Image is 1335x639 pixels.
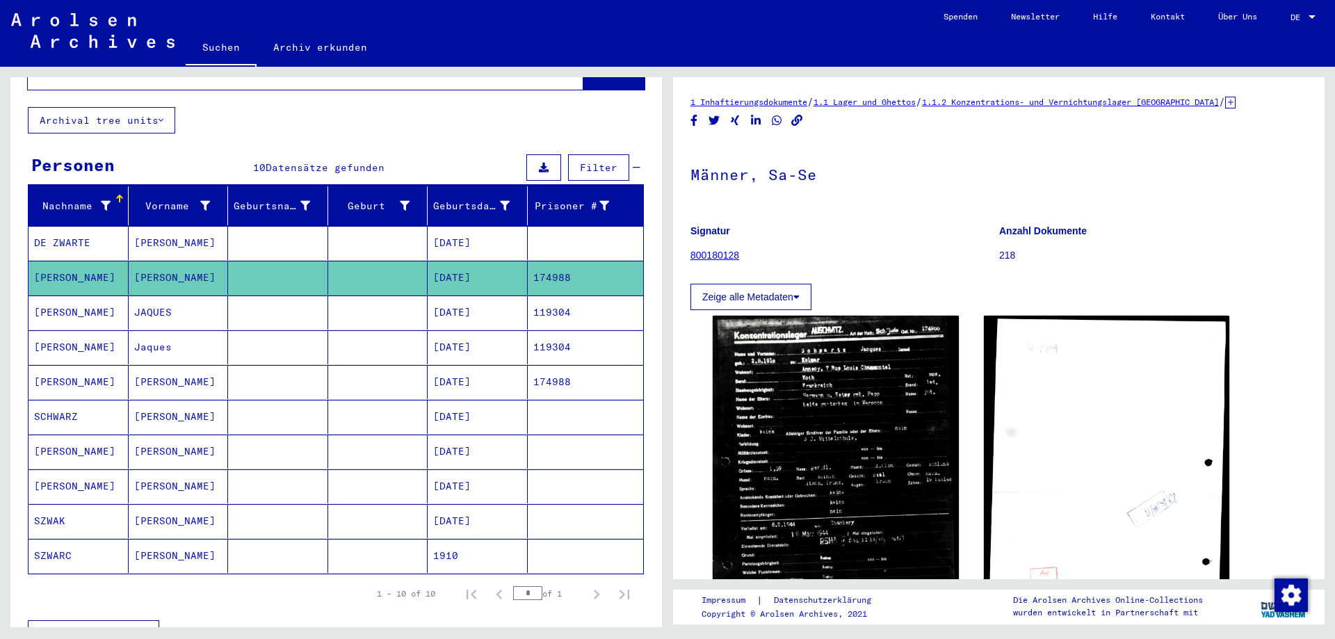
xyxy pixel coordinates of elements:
[702,593,888,608] div: |
[228,186,328,225] mat-header-cell: Geburtsname
[707,112,722,129] button: Share on Twitter
[129,435,229,469] mat-cell: [PERSON_NAME]
[458,580,485,608] button: First page
[702,608,888,620] p: Copyright © Arolsen Archives, 2021
[129,226,229,260] mat-cell: [PERSON_NAME]
[334,199,410,213] div: Geburt‏
[428,435,528,469] mat-cell: [DATE]
[29,296,129,330] mat-cell: [PERSON_NAME]
[1258,589,1310,624] img: yv_logo.png
[690,225,730,236] b: Signatur
[29,469,129,503] mat-cell: [PERSON_NAME]
[186,31,257,67] a: Suchen
[583,580,610,608] button: Next page
[428,330,528,364] mat-cell: [DATE]
[29,226,129,260] mat-cell: DE ZWARTE
[770,112,784,129] button: Share on WhatsApp
[1275,579,1308,612] img: Zustimmung ändern
[528,365,644,399] mat-cell: 174988
[134,199,211,213] div: Vorname
[428,226,528,260] mat-cell: [DATE]
[253,161,266,174] span: 10
[916,95,922,108] span: /
[29,330,129,364] mat-cell: [PERSON_NAME]
[29,365,129,399] mat-cell: [PERSON_NAME]
[29,435,129,469] mat-cell: [PERSON_NAME]
[690,143,1307,204] h1: Männer, Sa-Se
[528,330,644,364] mat-cell: 119304
[749,112,763,129] button: Share on LinkedIn
[129,400,229,434] mat-cell: [PERSON_NAME]
[34,199,111,213] div: Nachname
[29,400,129,434] mat-cell: SCHWARZ
[690,284,811,310] button: Zeige alle Metadaten
[28,107,175,134] button: Archival tree units
[129,365,229,399] mat-cell: [PERSON_NAME]
[1219,95,1225,108] span: /
[129,539,229,573] mat-cell: [PERSON_NAME]
[31,152,115,177] div: Personen
[334,195,428,217] div: Geburt‏
[528,296,644,330] mat-cell: 119304
[433,195,527,217] div: Geburtsdatum
[690,250,739,261] a: 800180128
[29,186,129,225] mat-header-cell: Nachname
[690,97,807,107] a: 1 Inhaftierungsdokumente
[533,195,627,217] div: Prisoner #
[129,504,229,538] mat-cell: [PERSON_NAME]
[790,112,804,129] button: Copy link
[377,588,435,600] div: 1 – 10 of 10
[428,261,528,295] mat-cell: [DATE]
[129,261,229,295] mat-cell: [PERSON_NAME]
[433,199,510,213] div: Geburtsdatum
[528,186,644,225] mat-header-cell: Prisoner #
[513,587,583,600] div: of 1
[1274,578,1307,611] div: Zustimmung ändern
[999,248,1307,263] p: 218
[1290,13,1306,22] span: DE
[129,186,229,225] mat-header-cell: Vorname
[428,365,528,399] mat-cell: [DATE]
[129,330,229,364] mat-cell: Jaques
[257,31,384,64] a: Archiv erkunden
[763,593,888,608] a: Datenschutzerklärung
[1013,594,1203,606] p: Die Arolsen Archives Online-Collections
[687,112,702,129] button: Share on Facebook
[999,225,1087,236] b: Anzahl Dokumente
[234,195,327,217] div: Geburtsname
[1013,606,1203,619] p: wurden entwickelt in Partnerschaft mit
[428,296,528,330] mat-cell: [DATE]
[11,13,175,48] img: Arolsen_neg.svg
[485,580,513,608] button: Previous page
[428,539,528,573] mat-cell: 1910
[610,580,638,608] button: Last page
[922,97,1219,107] a: 1.1.2 Konzentrations- und Vernichtungslager [GEOGRAPHIC_DATA]
[129,469,229,503] mat-cell: [PERSON_NAME]
[29,261,129,295] mat-cell: [PERSON_NAME]
[568,154,629,181] button: Filter
[428,469,528,503] mat-cell: [DATE]
[34,195,128,217] div: Nachname
[533,199,610,213] div: Prisoner #
[29,539,129,573] mat-cell: SZWARC
[129,296,229,330] mat-cell: JAQUES
[29,504,129,538] mat-cell: SZWAK
[702,593,756,608] a: Impressum
[428,504,528,538] mat-cell: [DATE]
[134,195,228,217] div: Vorname
[814,97,916,107] a: 1.1 Lager und Ghettos
[428,186,528,225] mat-header-cell: Geburtsdatum
[728,112,743,129] button: Share on Xing
[234,199,310,213] div: Geburtsname
[807,95,814,108] span: /
[580,161,617,174] span: Filter
[528,261,644,295] mat-cell: 174988
[328,186,428,225] mat-header-cell: Geburt‏
[428,400,528,434] mat-cell: [DATE]
[266,161,385,174] span: Datensätze gefunden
